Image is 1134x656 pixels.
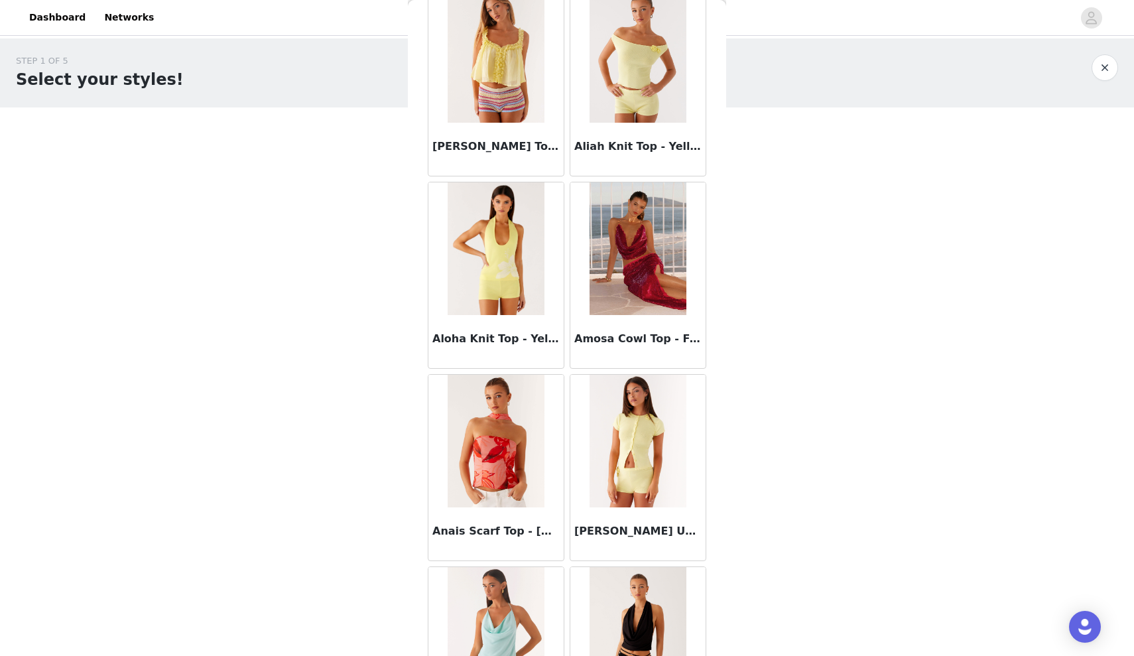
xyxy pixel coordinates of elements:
[432,331,560,347] h3: Aloha Knit Top - Yellow
[574,523,702,539] h3: [PERSON_NAME] Up Knit Top - Yellow
[1069,611,1101,643] div: Open Intercom Messenger
[16,54,184,68] div: STEP 1 OF 5
[448,182,544,315] img: Aloha Knit Top - Yellow
[590,375,686,507] img: Angela Button Up Knit Top - Yellow
[21,3,94,33] a: Dashboard
[574,139,702,155] h3: Aliah Knit Top - Yellow
[96,3,162,33] a: Networks
[432,523,560,539] h3: Anais Scarf Top - [GEOGRAPHIC_DATA] Sunset Print
[1085,7,1098,29] div: avatar
[448,375,544,507] img: Anais Scarf Top - Sicily Sunset Print
[16,68,184,92] h1: Select your styles!
[590,182,686,315] img: Amosa Cowl Top - Fuchsia
[432,139,560,155] h3: [PERSON_NAME] Top - Yellow
[574,331,702,347] h3: Amosa Cowl Top - Fuchsia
